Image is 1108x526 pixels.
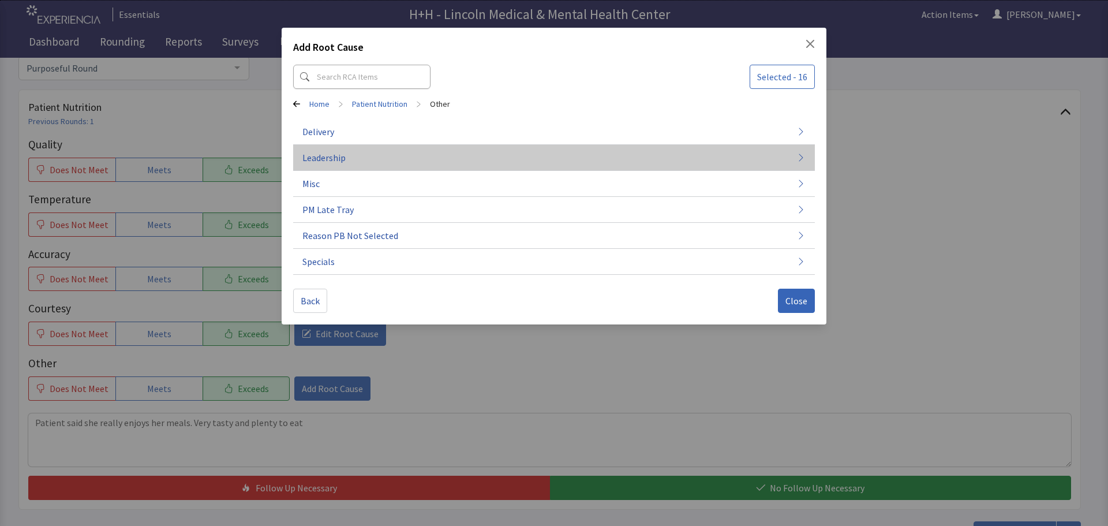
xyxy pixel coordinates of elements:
[430,98,450,110] a: Other
[806,39,815,49] button: Close
[293,249,815,275] button: Specials
[302,229,398,243] span: Reason PB Not Selected
[352,98,407,110] a: Patient Nutrition
[293,145,815,171] button: Leadership
[785,294,807,308] span: Close
[293,289,327,313] button: Back
[309,98,330,110] a: Home
[293,39,364,60] h2: Add Root Cause
[302,255,335,268] span: Specials
[293,119,815,145] button: Delivery
[302,125,334,139] span: Delivery
[293,223,815,249] button: Reason PB Not Selected
[301,294,320,308] span: Back
[417,92,421,115] span: >
[293,65,431,89] input: Search RCA Items
[302,177,320,191] span: Misc
[778,289,815,313] button: Close
[293,197,815,223] button: PM Late Tray
[302,151,346,165] span: Leadership
[293,171,815,197] button: Misc
[339,92,343,115] span: >
[757,70,807,84] span: Selected - 16
[302,203,354,217] span: PM Late Tray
